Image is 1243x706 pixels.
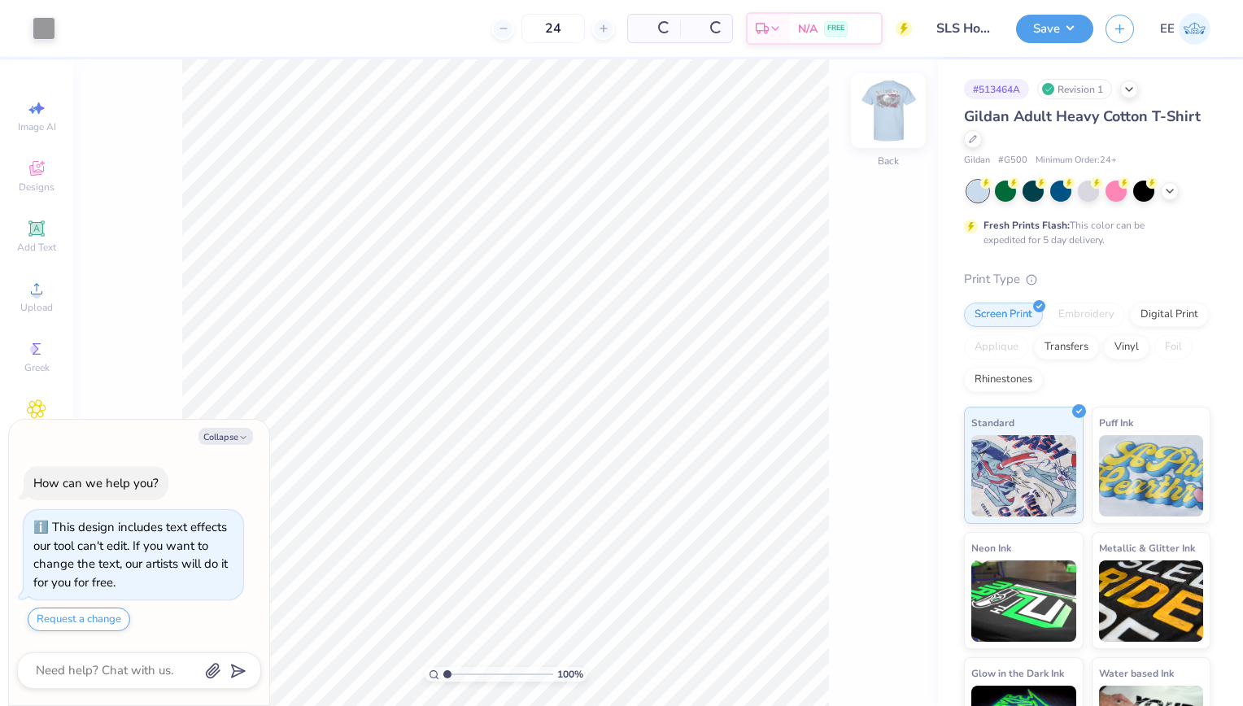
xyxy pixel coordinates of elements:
[964,368,1043,392] div: Rhinestones
[1160,13,1210,45] a: EE
[1099,435,1204,516] img: Puff Ink
[521,14,585,43] input: – –
[964,335,1029,360] div: Applique
[33,519,228,591] div: This design includes text effects our tool can't edit. If you want to change the text, our artist...
[964,303,1043,327] div: Screen Print
[19,181,55,194] span: Designs
[964,107,1201,126] span: Gildan Adult Heavy Cotton T-Shirt
[998,154,1027,168] span: # G500
[1160,20,1175,38] span: EE
[1037,79,1112,99] div: Revision 1
[28,608,130,631] button: Request a change
[964,154,990,168] span: Gildan
[8,421,65,447] span: Clipart & logos
[971,414,1014,431] span: Standard
[856,78,921,143] img: Back
[964,79,1029,99] div: # 513464A
[971,539,1011,556] span: Neon Ink
[20,301,53,314] span: Upload
[198,428,253,445] button: Collapse
[971,435,1076,516] img: Standard
[1036,154,1117,168] span: Minimum Order: 24 +
[971,665,1064,682] span: Glow in the Dark Ink
[878,154,899,168] div: Back
[1179,13,1210,45] img: Ella Eskridge
[557,667,583,682] span: 100 %
[983,219,1070,232] strong: Fresh Prints Flash:
[983,218,1184,247] div: This color can be expedited for 5 day delivery.
[1099,560,1204,642] img: Metallic & Glitter Ink
[1154,335,1193,360] div: Foil
[1048,303,1125,327] div: Embroidery
[1099,665,1174,682] span: Water based Ink
[1034,335,1099,360] div: Transfers
[1130,303,1209,327] div: Digital Print
[964,270,1210,289] div: Print Type
[1099,414,1133,431] span: Puff Ink
[798,20,818,37] span: N/A
[17,241,56,254] span: Add Text
[1104,335,1149,360] div: Vinyl
[827,23,844,34] span: FREE
[24,361,50,374] span: Greek
[18,120,56,133] span: Image AI
[924,12,1004,45] input: Untitled Design
[1099,539,1195,556] span: Metallic & Glitter Ink
[971,560,1076,642] img: Neon Ink
[33,475,159,491] div: How can we help you?
[1016,15,1093,43] button: Save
